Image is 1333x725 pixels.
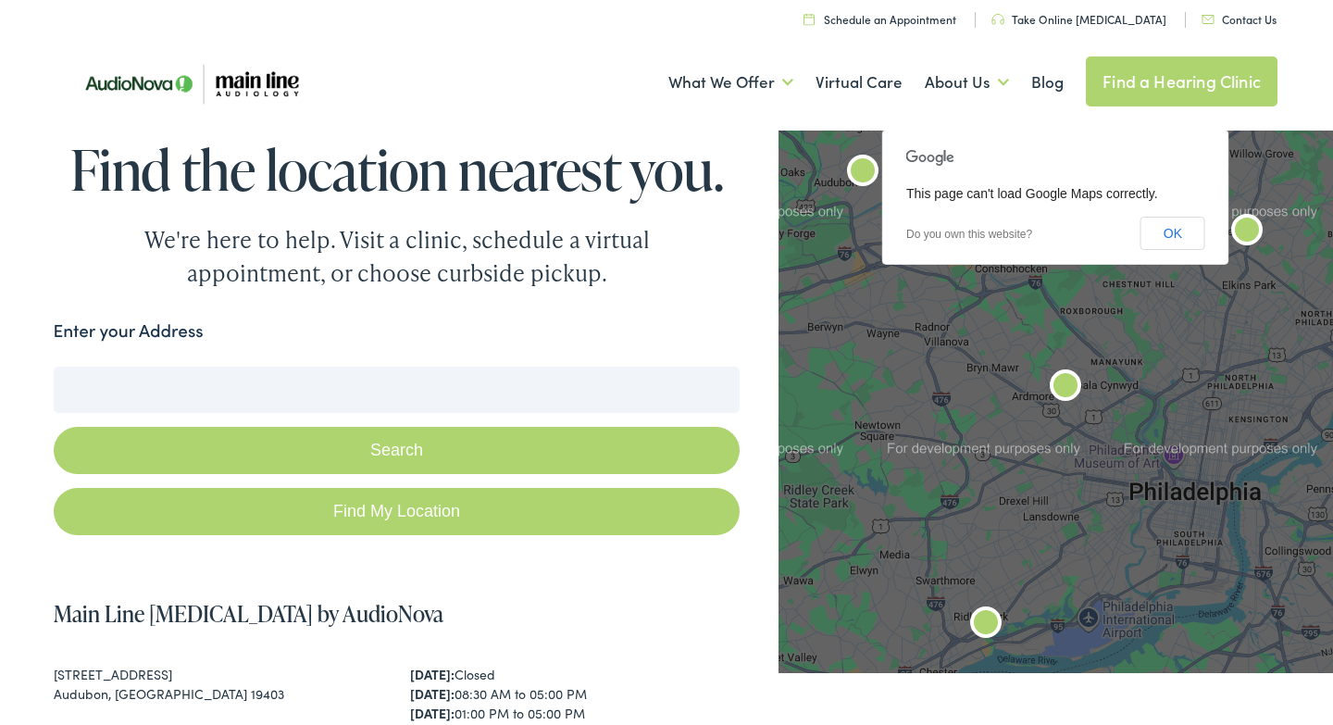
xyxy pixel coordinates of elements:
a: Find My Location [54,488,741,535]
img: utility icon [1202,15,1215,24]
a: Virtual Care [816,48,903,117]
strong: [DATE]: [410,704,455,722]
button: OK [1140,217,1205,250]
h1: Find the location nearest you. [54,139,741,200]
a: About Us [925,48,1009,117]
a: Find a Hearing Clinic [1086,56,1277,106]
img: utility icon [804,13,815,25]
strong: [DATE]: [410,684,455,703]
span: This page can't load Google Maps correctly. [906,186,1158,201]
input: Enter your address or zip code [54,367,741,413]
a: Do you own this website? [906,228,1032,241]
a: Contact Us [1202,11,1277,27]
div: Main Line Audiology by AudioNova [841,151,885,195]
strong: [DATE]: [410,665,455,683]
a: Take Online [MEDICAL_DATA] [991,11,1166,27]
a: What We Offer [668,48,793,117]
div: Main Line Audiology by AudioNova [964,603,1008,647]
a: Blog [1031,48,1064,117]
div: Main Line Audiology by AudioNova [1043,366,1088,410]
a: Schedule an Appointment [804,11,956,27]
label: Enter your Address [54,318,204,344]
a: Main Line [MEDICAL_DATA] by AudioNova [54,598,443,629]
div: Audubon, [GEOGRAPHIC_DATA] 19403 [54,684,383,704]
div: We're here to help. Visit a clinic, schedule a virtual appointment, or choose curbside pickup. [101,223,693,290]
img: utility icon [991,14,1004,25]
div: [STREET_ADDRESS] [54,665,383,684]
div: AudioNova [1225,210,1269,255]
button: Search [54,427,741,474]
